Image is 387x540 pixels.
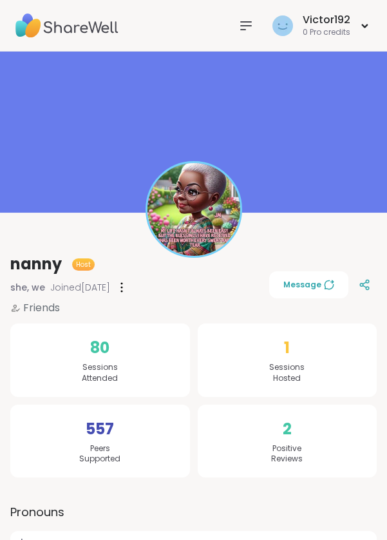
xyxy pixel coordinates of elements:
[269,362,305,384] span: Sessions Hosted
[147,163,240,256] img: nanny
[303,27,350,38] div: 0 Pro credits
[303,13,350,27] div: Victor192
[23,300,60,316] span: Friends
[269,271,348,298] button: Message
[272,15,293,36] img: Victor192
[76,260,91,269] span: Host
[15,3,118,48] img: ShareWell Nav Logo
[283,418,292,441] span: 2
[283,279,334,291] span: Message
[10,254,62,275] span: nanny
[10,281,45,294] span: she, we
[82,362,118,384] span: Sessions Attended
[10,503,377,521] label: Pronouns
[271,443,303,465] span: Positive Reviews
[90,336,109,360] span: 80
[284,336,290,360] span: 1
[79,443,120,465] span: Peers Supported
[86,418,114,441] span: 557
[50,281,110,294] span: Joined [DATE]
